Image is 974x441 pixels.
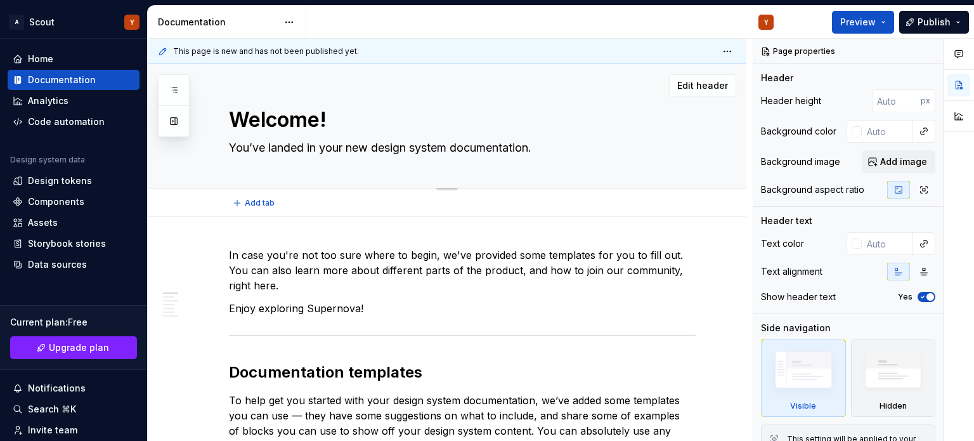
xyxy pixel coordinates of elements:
button: Publish [899,11,969,34]
a: Data sources [8,254,140,275]
div: Text alignment [761,265,822,278]
div: Search ⌘K [28,403,76,416]
div: Header height [761,95,821,107]
button: Add image [862,150,935,173]
div: Scout [29,16,55,29]
div: Y [764,17,769,27]
a: Documentation [8,70,140,90]
div: Design tokens [28,174,92,187]
button: Preview [832,11,894,34]
h2: Documentation templates [229,362,696,383]
a: Upgrade plan [10,336,137,359]
div: Visible [761,339,846,417]
textarea: You’ve landed in your new design system documentation. [226,138,693,158]
div: Background color [761,125,836,138]
button: Add tab [229,194,280,212]
span: Add image [880,155,927,168]
div: Side navigation [761,322,831,334]
div: Background aspect ratio [761,183,864,196]
div: Invite team [28,424,77,437]
div: Visible [790,401,816,411]
div: Notifications [28,382,86,395]
div: Hidden [851,339,936,417]
a: Design tokens [8,171,140,191]
div: Data sources [28,258,87,271]
div: Code automation [28,115,105,128]
p: Enjoy exploring Supernova! [229,301,696,316]
input: Auto [872,89,921,112]
div: Documentation [28,74,96,86]
div: Hidden [880,401,907,411]
div: Documentation [158,16,278,29]
a: Components [8,192,140,212]
span: This page is new and has not been published yet. [173,46,359,56]
label: Yes [898,292,912,302]
span: Upgrade plan [49,341,109,354]
div: A [9,15,24,30]
div: Storybook stories [28,237,106,250]
a: Invite team [8,420,140,440]
div: Analytics [28,95,68,107]
span: Add tab [245,198,275,208]
div: Home [28,53,53,65]
input: Auto [862,232,913,255]
input: Auto [862,120,913,143]
p: In case you're not too sure where to begin, we've provided some templates for you to fill out. Yo... [229,247,696,293]
div: Design system data [10,155,85,165]
div: Show header text [761,291,836,303]
div: Header [761,72,793,84]
a: Storybook stories [8,234,140,254]
a: Home [8,49,140,69]
div: Y [130,17,134,27]
textarea: Welcome! [226,105,693,135]
span: Edit header [677,79,728,92]
button: Edit header [669,74,736,97]
div: Current plan : Free [10,316,137,329]
a: Code automation [8,112,140,132]
span: Publish [918,16,951,29]
button: Notifications [8,378,140,398]
div: Header text [761,214,812,227]
div: Text color [761,237,804,250]
p: px [921,96,930,106]
button: Search ⌘K [8,399,140,419]
button: AScoutY [3,8,145,36]
a: Assets [8,213,140,233]
span: Preview [840,16,876,29]
div: Assets [28,216,58,229]
a: Analytics [8,91,140,111]
div: Components [28,195,84,208]
div: Background image [761,155,840,168]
